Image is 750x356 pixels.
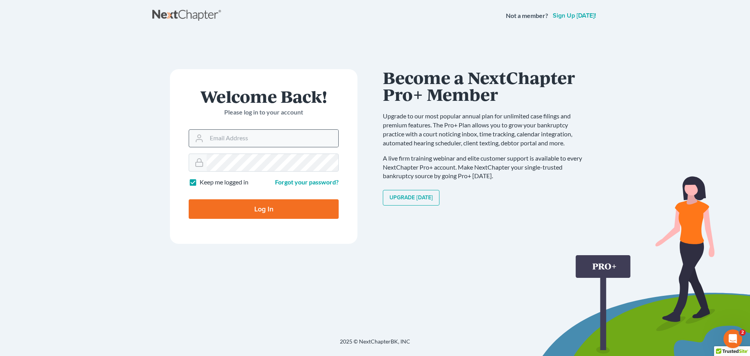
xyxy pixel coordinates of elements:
[739,329,746,336] span: 2
[275,178,339,186] a: Forgot your password?
[506,11,548,20] strong: Not a member?
[383,69,590,102] h1: Become a NextChapter Pro+ Member
[200,178,248,187] label: Keep me logged in
[189,88,339,105] h1: Welcome Back!
[189,199,339,219] input: Log In
[383,112,590,147] p: Upgrade to our most popular annual plan for unlimited case filings and premium features. The Pro+...
[207,130,338,147] input: Email Address
[189,108,339,117] p: Please log in to your account
[551,13,598,19] a: Sign up [DATE]!
[723,329,742,348] iframe: Intercom live chat
[383,190,439,206] a: Upgrade [DATE]
[152,338,598,352] div: 2025 © NextChapterBK, INC
[383,154,590,181] p: A live firm training webinar and elite customer support is available to every NextChapter Pro+ ac...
